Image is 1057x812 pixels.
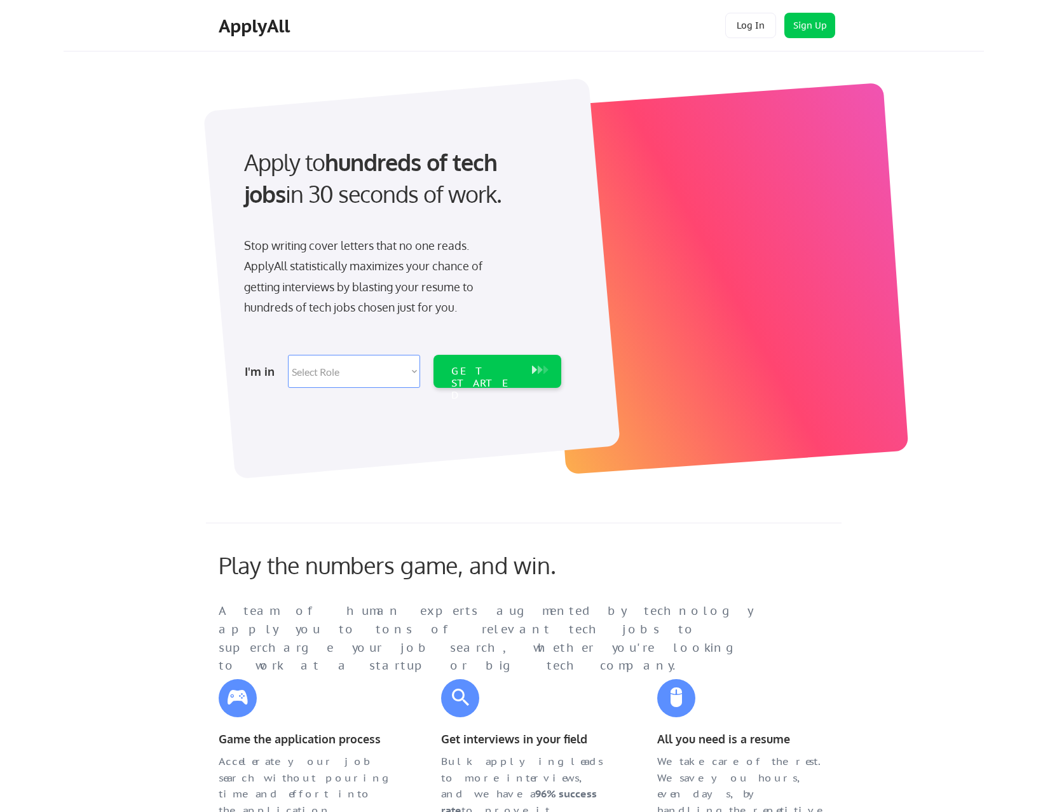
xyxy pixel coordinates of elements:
[244,235,505,318] div: Stop writing cover letters that no one reads. ApplyAll statistically maximizes your chance of get...
[725,13,776,38] button: Log In
[244,146,556,210] div: Apply to in 30 seconds of work.
[219,551,613,579] div: Play the numbers game, and win.
[219,730,390,748] div: Game the application process
[219,602,778,675] div: A team of human experts augmented by technology apply you to tons of relevant tech jobs to superc...
[784,13,835,38] button: Sign Up
[219,15,294,37] div: ApplyAll
[451,365,519,402] div: GET STARTED
[441,730,613,748] div: Get interviews in your field
[244,148,503,208] strong: hundreds of tech jobs
[657,730,829,748] div: All you need is a resume
[245,361,280,382] div: I'm in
